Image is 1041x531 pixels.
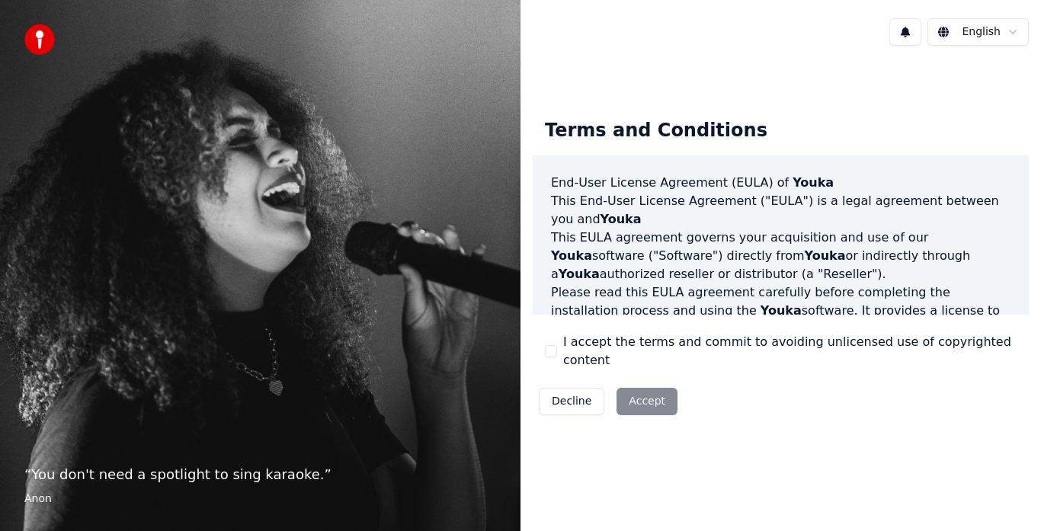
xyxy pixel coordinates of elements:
[539,388,604,415] button: Decline
[24,464,496,485] p: “ You don't need a spotlight to sing karaoke. ”
[533,107,780,155] div: Terms and Conditions
[551,229,1011,283] p: This EULA agreement governs your acquisition and use of our software ("Software") directly from o...
[761,303,802,318] span: Youka
[551,248,592,263] span: Youka
[559,267,600,281] span: Youka
[24,24,55,55] img: youka
[551,283,1011,357] p: Please read this EULA agreement carefully before completing the installation process and using th...
[24,491,496,507] footer: Anon
[563,333,1017,369] label: I accept the terms and commit to avoiding unlicensed use of copyrighted content
[551,192,1011,229] p: This End-User License Agreement ("EULA") is a legal agreement between you and
[601,212,642,226] span: Youka
[805,248,846,263] span: Youka
[551,174,1011,192] h3: End-User License Agreement (EULA) of
[793,175,834,190] span: Youka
